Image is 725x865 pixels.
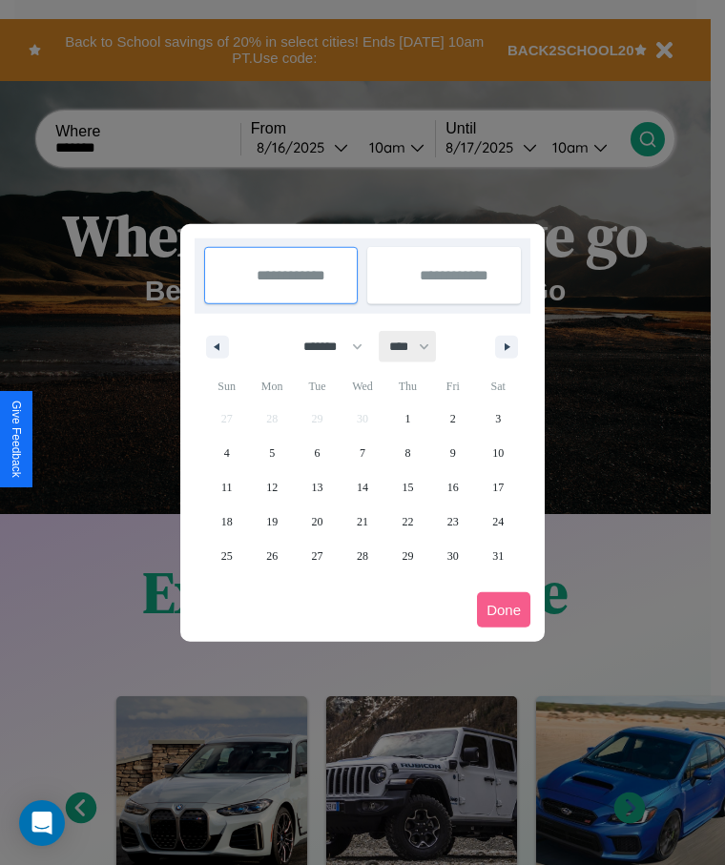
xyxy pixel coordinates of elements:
[357,539,368,573] span: 28
[340,470,384,505] button: 14
[492,470,504,505] span: 17
[295,539,340,573] button: 27
[204,470,249,505] button: 11
[385,371,430,402] span: Thu
[476,402,521,436] button: 3
[450,402,456,436] span: 2
[385,470,430,505] button: 15
[340,436,384,470] button: 7
[477,592,530,628] button: Done
[269,436,275,470] span: 5
[402,470,413,505] span: 15
[295,436,340,470] button: 6
[315,436,321,470] span: 6
[266,505,278,539] span: 19
[224,436,230,470] span: 4
[249,470,294,505] button: 12
[204,539,249,573] button: 25
[204,436,249,470] button: 4
[385,505,430,539] button: 22
[476,505,521,539] button: 24
[249,539,294,573] button: 26
[450,436,456,470] span: 9
[249,436,294,470] button: 5
[447,505,459,539] span: 23
[312,539,323,573] span: 27
[221,505,233,539] span: 18
[447,470,459,505] span: 16
[340,539,384,573] button: 28
[492,436,504,470] span: 10
[221,539,233,573] span: 25
[430,539,475,573] button: 30
[476,436,521,470] button: 10
[430,436,475,470] button: 9
[266,539,278,573] span: 26
[447,539,459,573] span: 30
[357,505,368,539] span: 21
[357,470,368,505] span: 14
[221,470,233,505] span: 11
[10,401,23,478] div: Give Feedback
[492,539,504,573] span: 31
[476,371,521,402] span: Sat
[385,436,430,470] button: 8
[295,371,340,402] span: Tue
[402,505,413,539] span: 22
[312,470,323,505] span: 13
[404,402,410,436] span: 1
[266,470,278,505] span: 12
[492,505,504,539] span: 24
[476,470,521,505] button: 17
[430,505,475,539] button: 23
[340,371,384,402] span: Wed
[402,539,413,573] span: 29
[360,436,365,470] span: 7
[204,505,249,539] button: 18
[404,436,410,470] span: 8
[295,470,340,505] button: 13
[430,371,475,402] span: Fri
[476,539,521,573] button: 31
[295,505,340,539] button: 20
[19,800,65,846] div: Open Intercom Messenger
[340,505,384,539] button: 21
[249,505,294,539] button: 19
[204,371,249,402] span: Sun
[249,371,294,402] span: Mon
[495,402,501,436] span: 3
[430,402,475,436] button: 2
[385,539,430,573] button: 29
[430,470,475,505] button: 16
[312,505,323,539] span: 20
[385,402,430,436] button: 1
